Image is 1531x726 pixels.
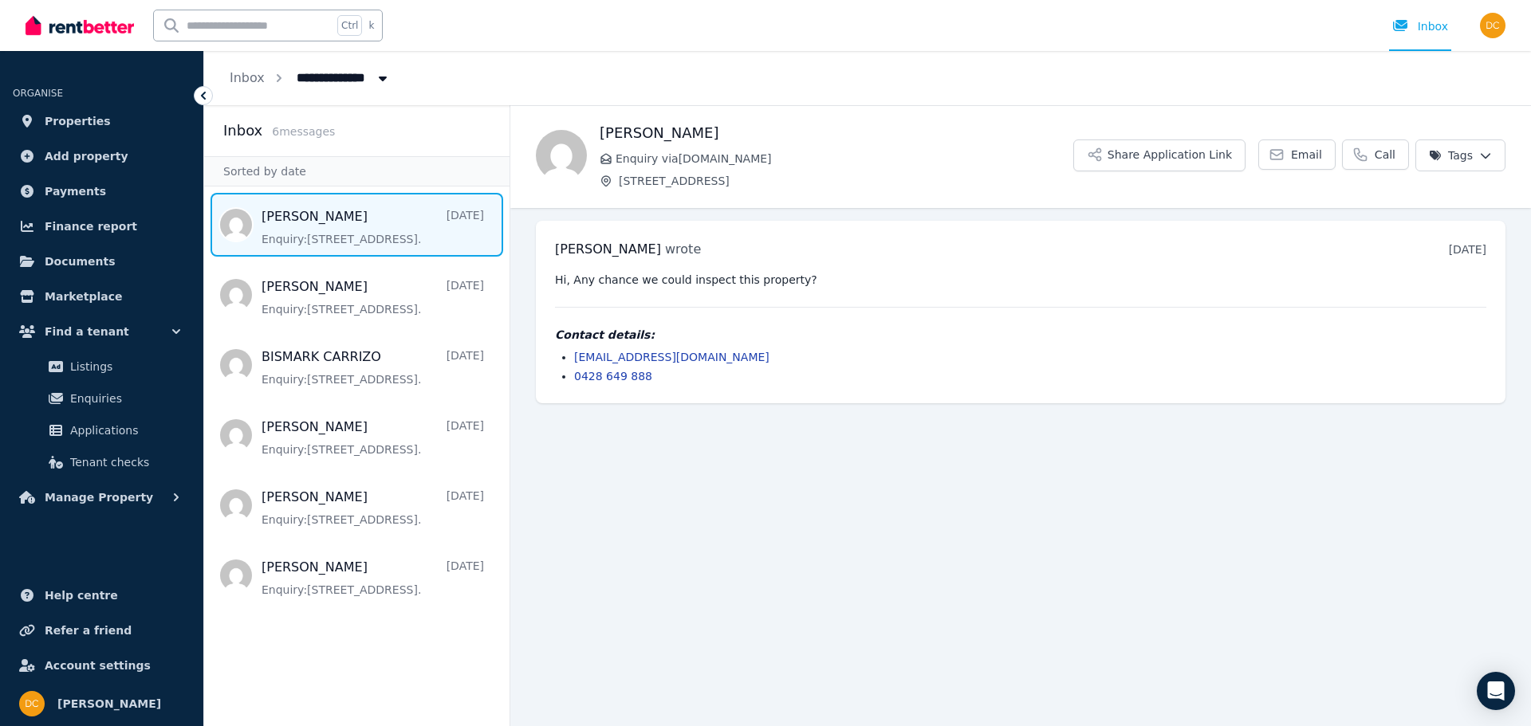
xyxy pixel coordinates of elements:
[13,88,63,99] span: ORGANISE
[262,207,484,247] a: [PERSON_NAME][DATE]Enquiry:[STREET_ADDRESS].
[1375,147,1395,163] span: Call
[70,357,178,376] span: Listings
[574,370,652,383] a: 0428 649 888
[70,421,178,440] span: Applications
[45,621,132,640] span: Refer a friend
[1291,147,1322,163] span: Email
[19,351,184,383] a: Listings
[1415,139,1505,171] button: Tags
[13,245,191,277] a: Documents
[13,316,191,347] button: Find a tenant
[45,112,111,131] span: Properties
[1258,139,1336,170] a: Email
[19,414,184,446] a: Applications
[204,156,510,186] div: Sorted by date
[616,151,1073,167] span: Enquiry via [DOMAIN_NAME]
[45,147,128,166] span: Add property
[13,579,191,611] a: Help centre
[204,186,510,614] nav: Message list
[13,210,191,242] a: Finance report
[619,173,1073,189] span: [STREET_ADDRESS]
[13,175,191,207] a: Payments
[13,614,191,646] a: Refer a friend
[1477,672,1515,710] div: Open Intercom Messenger
[45,322,129,341] span: Find a tenant
[1480,13,1505,38] img: Domenic Curcuruto
[70,389,178,408] span: Enquiries
[70,453,178,472] span: Tenant checks
[262,558,484,598] a: [PERSON_NAME][DATE]Enquiry:[STREET_ADDRESS].
[536,130,587,181] img: Matthew Bourne
[26,14,134,37] img: RentBetter
[555,241,661,257] span: [PERSON_NAME]
[57,694,161,713] span: [PERSON_NAME]
[1342,139,1409,170] a: Call
[600,122,1073,144] h1: [PERSON_NAME]
[45,656,151,675] span: Account settings
[13,281,191,312] a: Marketplace
[262,488,484,528] a: [PERSON_NAME][DATE]Enquiry:[STREET_ADDRESS].
[262,347,484,387] a: BISMARK CARRIZO[DATE]Enquiry:[STREET_ADDRESS].
[223,120,262,142] h2: Inbox
[45,586,118,605] span: Help centre
[272,125,335,138] span: 6 message s
[19,383,184,414] a: Enquiries
[45,252,116,271] span: Documents
[45,287,122,306] span: Marketplace
[13,481,191,513] button: Manage Property
[13,105,191,137] a: Properties
[262,277,484,317] a: [PERSON_NAME][DATE]Enquiry:[STREET_ADDRESS].
[1392,18,1448,34] div: Inbox
[1429,147,1473,163] span: Tags
[262,418,484,457] a: [PERSON_NAME][DATE]Enquiry:[STREET_ADDRESS].
[574,351,769,363] a: [EMAIL_ADDRESS][DOMAIN_NAME]
[45,217,137,236] span: Finance report
[45,488,153,507] span: Manage Property
[665,241,701,257] span: wrote
[19,691,45,716] img: Domenic Curcuruto
[1449,243,1486,256] time: [DATE]
[230,70,265,85] a: Inbox
[45,182,106,201] span: Payments
[1073,139,1246,171] button: Share Application Link
[13,140,191,172] a: Add property
[204,51,416,105] nav: Breadcrumb
[368,19,374,32] span: k
[13,649,191,681] a: Account settings
[555,327,1486,343] h4: Contact details:
[337,15,362,36] span: Ctrl
[19,446,184,478] a: Tenant checks
[555,272,1486,288] pre: Hi, Any chance we could inspect this property?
